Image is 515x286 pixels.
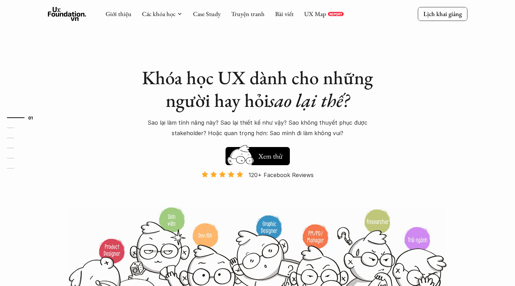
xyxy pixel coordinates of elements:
[249,170,314,180] p: 120+ Facebook Reviews
[231,10,265,18] a: Truyện tranh
[135,66,380,112] h1: Khóa học UX dành cho những người hay hỏi
[7,113,40,122] a: 01
[195,171,320,206] a: 120+ Facebook Reviews
[258,151,282,161] h5: Xem thử
[28,115,33,120] strong: 01
[328,12,344,16] a: REPORT
[193,10,221,18] a: Case Study
[304,10,326,18] a: UX Map
[423,10,462,18] p: Lịch khai giảng
[142,10,176,18] a: Các khóa học
[275,10,294,18] a: Bài viết
[269,88,349,112] em: sao lại thế?
[139,117,377,139] p: Sao lại làm tính năng này? Sao lại thiết kế như vậy? Sao không thuyết phục được stakeholder? Hoặc...
[226,144,290,165] a: Xem thử
[418,7,467,21] a: Lịch khai giảng
[106,10,131,18] a: Giới thiệu
[329,12,342,16] p: REPORT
